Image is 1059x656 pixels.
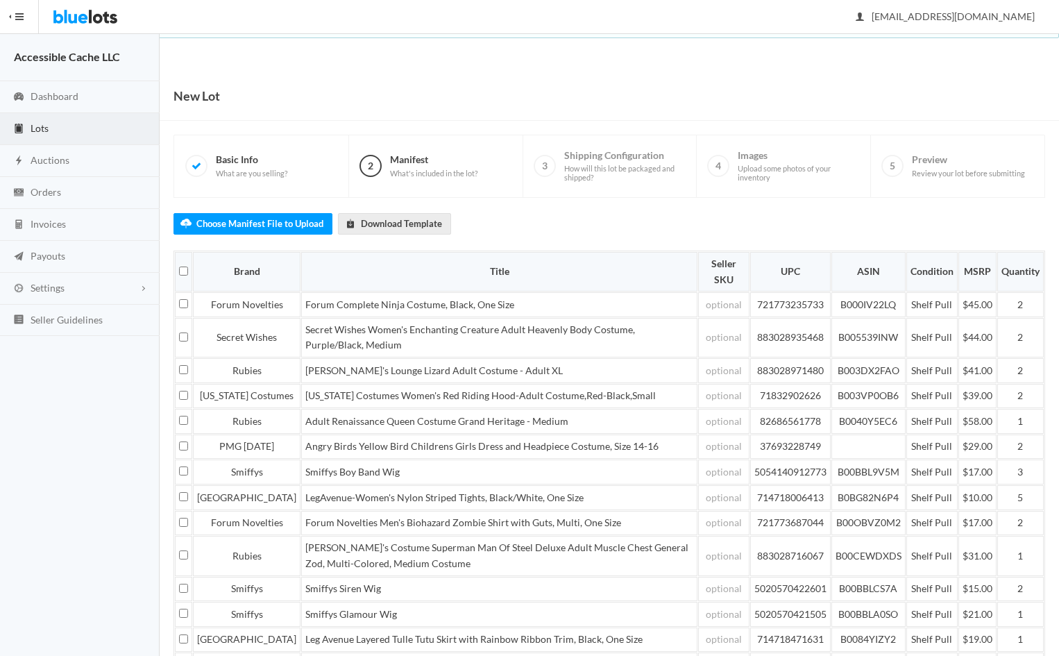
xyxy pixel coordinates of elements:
[831,602,906,627] td: B00BBLA0SO
[750,358,831,383] td: 883028971480
[831,536,906,575] td: B00CEWDXDS
[31,122,49,134] span: Lots
[997,460,1044,485] td: 3
[958,292,997,317] td: $45.00
[750,577,831,602] td: 5020570422601
[301,318,697,358] td: Secret Wishes Women's Enchanting Creature Adult Heavenly Body Costume, Purple/Black, Medium
[831,485,906,510] td: B0BG82N6P4
[31,314,103,326] span: Seller Guidelines
[31,90,78,102] span: Dashboard
[997,358,1044,383] td: 2
[390,153,477,178] span: Manifest
[707,155,729,177] span: 4
[698,252,749,292] th: Seller SKU
[301,511,697,536] td: Forum Novelties Men's Biohazard Zombie Shirt with Guts, Multi, One Size
[12,219,26,232] ion-icon: calculator
[831,628,906,653] td: B0084YIZY2
[997,252,1044,292] th: Quantity
[31,282,65,294] span: Settings
[173,213,332,235] label: Choose Manifest File to Upload
[958,358,997,383] td: $41.00
[906,292,958,317] td: Shelf Pull
[344,218,357,231] ion-icon: download
[750,628,831,653] td: 714718471631
[958,460,997,485] td: $17.00
[997,577,1044,602] td: 2
[997,628,1044,653] td: 1
[881,155,904,177] span: 5
[997,536,1044,575] td: 1
[750,252,831,292] th: UPC
[997,485,1044,510] td: 5
[12,283,26,296] ion-icon: cog
[12,187,26,200] ion-icon: cash
[997,384,1044,409] td: 2
[997,292,1044,317] td: 2
[31,250,65,262] span: Payouts
[958,577,997,602] td: $15.00
[831,318,906,358] td: B005539INW
[906,511,958,536] td: Shelf Pull
[853,11,867,24] ion-icon: person
[31,218,66,230] span: Invoices
[856,10,1035,22] span: [EMAIL_ADDRESS][DOMAIN_NAME]
[14,50,120,63] strong: Accessible Cache LLC
[193,292,300,317] td: Forum Novelties
[906,358,958,383] td: Shelf Pull
[179,218,193,231] ion-icon: cloud upload
[906,318,958,358] td: Shelf Pull
[997,435,1044,460] td: 2
[193,252,300,292] th: Brand
[750,384,831,409] td: 71832902626
[750,318,831,358] td: 883028935468
[534,155,556,177] span: 3
[958,511,997,536] td: $17.00
[193,511,300,536] td: Forum Novelties
[301,577,697,602] td: Smiffys Siren Wig
[831,252,906,292] th: ASIN
[738,164,859,183] span: Upload some photos of your inventory
[750,409,831,434] td: 82686561778
[390,169,477,178] span: What's included in the lot?
[301,409,697,434] td: Adult Renaissance Queen Costume Grand Heritage - Medium
[193,460,300,485] td: Smiffys
[906,577,958,602] td: Shelf Pull
[564,164,686,183] span: How will this lot be packaged and shipped?
[301,358,697,383] td: [PERSON_NAME]'s Lounge Lizard Adult Costume - Adult XL
[997,602,1044,627] td: 1
[359,155,382,177] span: 2
[997,511,1044,536] td: 2
[906,628,958,653] td: Shelf Pull
[301,485,697,510] td: LegAvenue-Women's Nylon Striped Tights, Black/White, One Size
[906,384,958,409] td: Shelf Pull
[564,149,686,183] span: Shipping Configuration
[831,577,906,602] td: B00BBLCS7A
[906,409,958,434] td: Shelf Pull
[831,292,906,317] td: B000IV22LQ
[831,409,906,434] td: B0040Y5EC6
[193,536,300,575] td: Rubies
[338,213,451,235] a: downloadDownload Template
[912,169,1025,178] span: Review your lot before submitting
[216,169,287,178] span: What are you selling?
[193,485,300,510] td: [GEOGRAPHIC_DATA]
[12,155,26,168] ion-icon: flash
[958,384,997,409] td: $39.00
[750,511,831,536] td: 721773687044
[193,384,300,409] td: [US_STATE] Costumes
[301,628,697,653] td: Leg Avenue Layered Tulle Tutu Skirt with Rainbow Ribbon Trim, Black, One Size
[750,292,831,317] td: 721773235733
[906,252,958,292] th: Condition
[193,628,300,653] td: [GEOGRAPHIC_DATA]
[750,435,831,460] td: 37693228749
[997,318,1044,358] td: 2
[906,536,958,575] td: Shelf Pull
[301,536,697,575] td: [PERSON_NAME]'s Costume Superman Man Of Steel Deluxe Adult Muscle Chest General Zod, Multi-Colore...
[750,536,831,575] td: 883028716067
[750,485,831,510] td: 714718006413
[831,358,906,383] td: B003DX2FAO
[906,485,958,510] td: Shelf Pull
[997,409,1044,434] td: 1
[193,577,300,602] td: Smiffys
[906,435,958,460] td: Shelf Pull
